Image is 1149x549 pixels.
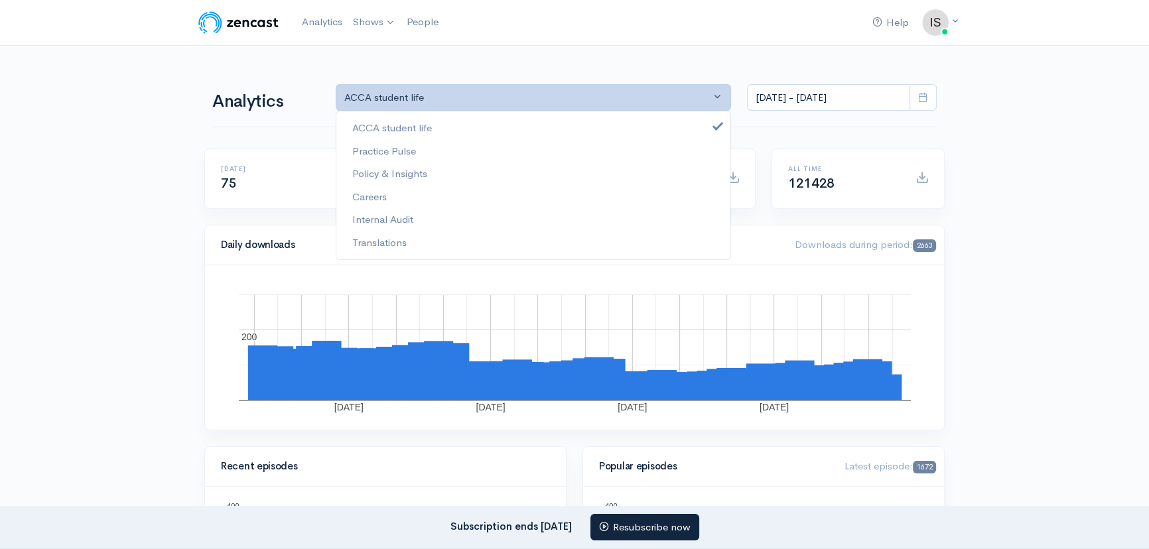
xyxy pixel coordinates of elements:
[618,402,647,412] text: [DATE]
[867,9,914,37] a: Help
[297,8,348,36] a: Analytics
[221,281,928,414] svg: A chart.
[212,92,320,111] h1: Analytics
[221,239,779,251] h4: Daily downloads
[352,143,416,158] span: Practice Pulse
[450,519,572,532] strong: Subscription ends [DATE]
[476,402,505,412] text: [DATE]
[913,461,936,473] span: 1672
[590,514,699,541] a: Resubscribe now
[221,175,236,192] span: 75
[788,165,899,172] h6: All time
[334,402,364,412] text: [DATE]
[352,166,427,182] span: Policy & Insights
[221,165,332,172] h6: [DATE]
[401,8,443,36] a: People
[352,189,387,204] span: Careers
[922,9,949,36] img: ...
[352,212,413,227] span: Internal Audit
[845,459,936,472] span: Latest episode:
[788,175,835,192] span: 121428
[348,8,401,37] a: Shows
[344,90,710,105] div: ACCA student life
[227,502,239,510] text: 400
[352,235,407,250] span: Translations
[913,239,936,252] span: 2663
[241,332,257,342] text: 200
[605,502,617,510] text: 400
[336,84,731,111] button: ACCA student life
[196,9,281,36] img: ZenCast Logo
[747,84,910,111] input: analytics date range selector
[760,402,789,412] text: [DATE]
[352,121,432,136] span: ACCA student life
[221,461,542,472] h4: Recent episodes
[795,238,936,251] span: Downloads during period:
[599,461,829,472] h4: Popular episodes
